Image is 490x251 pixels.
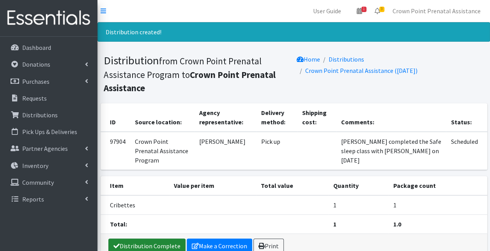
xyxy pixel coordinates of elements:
[22,195,44,203] p: Reports
[22,111,58,119] p: Distributions
[3,40,94,55] a: Dashboard
[3,141,94,156] a: Partner Agencies
[22,44,51,51] p: Dashboard
[329,195,388,215] td: 1
[256,176,329,195] th: Total value
[389,176,487,195] th: Package count
[101,103,130,132] th: ID
[379,7,384,12] span: 3
[169,176,256,195] th: Value per item
[368,3,386,19] a: 3
[3,5,94,31] img: HumanEssentials
[3,191,94,207] a: Reports
[22,128,77,136] p: Pick Ups & Deliveries
[446,103,487,132] th: Status:
[22,179,54,186] p: Community
[22,162,48,170] p: Inventory
[446,132,487,170] td: Scheduled
[3,175,94,190] a: Community
[350,3,368,19] a: 1
[104,54,291,94] h1: Distribution
[336,132,446,170] td: [PERSON_NAME] completed the Safe sleep class with [PERSON_NAME] on [DATE]
[3,74,94,89] a: Purchases
[130,103,195,132] th: Source location:
[22,60,50,68] p: Donations
[110,220,127,228] strong: Total:
[361,7,366,12] span: 1
[256,132,297,170] td: Pick up
[195,132,256,170] td: [PERSON_NAME]
[329,55,364,63] a: Distributions
[130,132,195,170] td: Crown Point Prenatal Assistance Program
[3,124,94,140] a: Pick Ups & Deliveries
[386,3,487,19] a: Crown Point Prenatal Assistance
[3,90,94,106] a: Requests
[3,57,94,72] a: Donations
[333,220,336,228] strong: 1
[389,195,487,215] td: 1
[329,176,388,195] th: Quantity
[101,132,130,170] td: 97904
[22,94,47,102] p: Requests
[393,220,401,228] strong: 1.0
[101,195,169,215] td: Cribettes
[104,55,276,94] small: from Crown Point Prenatal Assistance Program to
[297,103,336,132] th: Shipping cost:
[336,103,446,132] th: Comments:
[3,158,94,173] a: Inventory
[97,22,490,42] div: Distribution created!
[305,67,417,74] a: Crown Point Prenatal Assistance ([DATE])
[3,107,94,123] a: Distributions
[22,145,68,152] p: Partner Agencies
[256,103,297,132] th: Delivery method:
[195,103,256,132] th: Agency representative:
[307,3,347,19] a: User Guide
[22,78,50,85] p: Purchases
[104,69,276,94] b: Crown Point Prenatal Assistance
[101,176,169,195] th: Item
[297,55,320,63] a: Home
